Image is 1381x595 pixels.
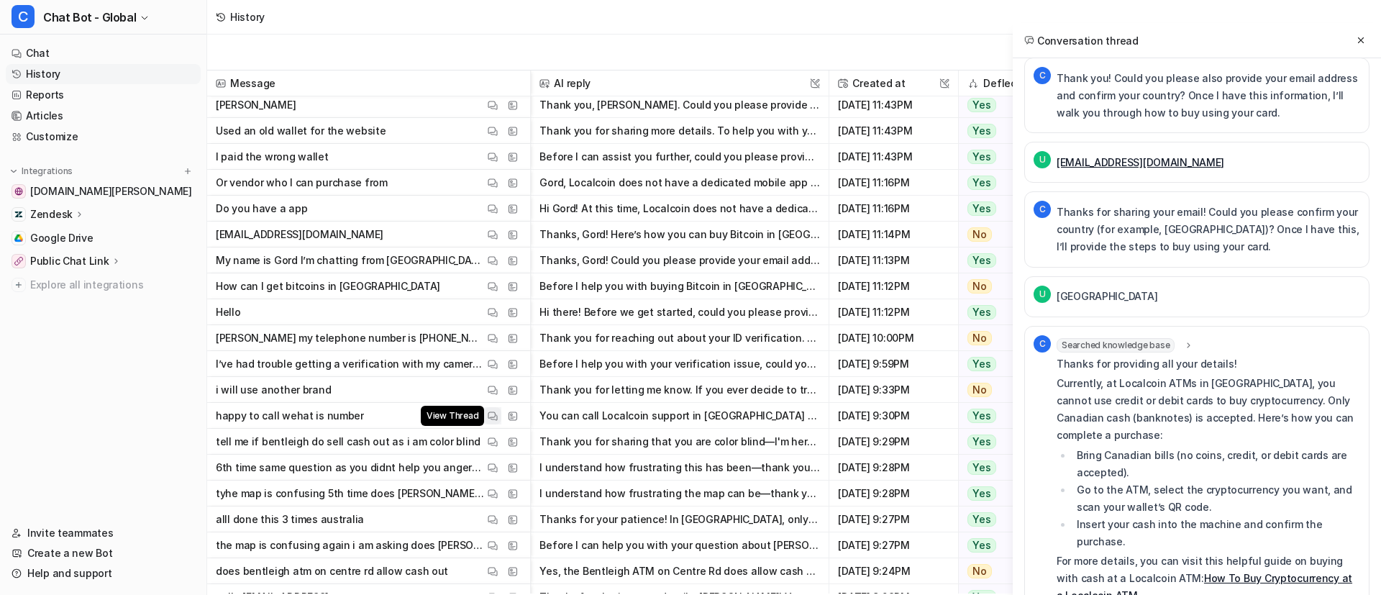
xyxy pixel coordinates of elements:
[959,118,1047,144] button: Yes
[539,222,820,247] button: Thanks, Gord! Here’s how you can buy Bitcoin in [GEOGRAPHIC_DATA]: - Visit a Localcoin Bitcoin AT...
[835,377,952,403] span: [DATE] 9:33PM
[6,64,201,84] a: History
[6,43,201,63] a: Chat
[30,231,94,245] span: Google Drive
[539,144,820,170] button: Before I can assist you further, could you please provide your name, email, and country? This inf...
[1034,335,1051,353] span: C
[1034,67,1051,84] span: C
[539,532,820,558] button: Before I can help you with your question about [PERSON_NAME]'s ATM features, could you please tel...
[6,275,201,295] a: Explore all integrations
[30,254,109,268] p: Public Chat Link
[967,331,992,345] span: No
[213,71,524,96] span: Message
[1024,33,1139,48] h2: Conversation thread
[539,351,820,377] button: Before I help you with your verification issue, could you please provide your name, email address...
[835,71,952,96] span: Created at
[216,455,484,481] p: 6th time same question as you didnt help you angered me
[959,403,1047,429] button: Yes
[22,165,73,177] p: Integrations
[835,273,952,299] span: [DATE] 11:12PM
[835,558,952,584] span: [DATE] 9:24PM
[959,144,1047,170] button: Yes
[967,176,995,190] span: Yes
[835,325,952,351] span: [DATE] 10:00PM
[1057,204,1360,255] p: Thanks for sharing your email! Could you please confirm your country (for example, [GEOGRAPHIC_DA...
[835,481,952,507] span: [DATE] 9:28PM
[539,118,820,144] button: Thank you for sharing more details. To help you with your situation, could you please provide you...
[539,429,820,455] button: Thank you for sharing that you are color blind—I'm here to help make things easier. Based on the ...
[959,429,1047,455] button: Yes
[959,273,1047,299] button: No
[43,7,136,27] span: Chat Bot - Global
[6,228,201,248] a: Google DriveGoogle Drive
[967,512,995,527] span: Yes
[216,481,484,507] p: tyhe map is confusing 5th time does [PERSON_NAME] do cash out
[1057,338,1175,353] span: Searched knowledge base
[959,299,1047,325] button: Yes
[967,486,995,501] span: Yes
[30,184,192,199] span: [DOMAIN_NAME][PERSON_NAME]
[967,227,992,242] span: No
[216,325,484,351] p: [PERSON_NAME] my telephone number is [PHONE_NUMBER] Australia country I live in and not my email ...
[216,118,386,144] p: Used an old wallet for the website
[835,144,952,170] span: [DATE] 11:43PM
[537,71,823,96] span: AI reply
[216,222,383,247] p: [EMAIL_ADDRESS][DOMAIN_NAME]
[216,92,296,118] p: [PERSON_NAME]
[967,409,995,423] span: Yes
[835,222,952,247] span: [DATE] 11:14PM
[216,299,241,325] p: Hello
[539,247,820,273] button: Thanks, Gord! Could you please provide your email address as well? Once I have that, I’ll share t...
[216,403,364,429] p: happy to call wehat is number
[216,429,480,455] p: tell me if bentleigh do sell cash out as i am color blind
[967,279,992,294] span: No
[539,170,820,196] button: Gord, Localcoin does not have a dedicated mobile app for buying Bitcoin. However, you can easily ...
[835,196,952,222] span: [DATE] 11:16PM
[835,455,952,481] span: [DATE] 9:28PM
[835,351,952,377] span: [DATE] 9:59PM
[959,455,1047,481] button: Yes
[967,305,995,319] span: Yes
[983,71,1035,96] h2: Deflection
[835,532,952,558] span: [DATE] 9:27PM
[959,351,1047,377] button: Yes
[835,299,952,325] span: [DATE] 11:12PM
[216,247,484,273] p: My name is Gord I’m chatting from [GEOGRAPHIC_DATA] [GEOGRAPHIC_DATA]
[967,150,995,164] span: Yes
[835,92,952,118] span: [DATE] 11:43PM
[539,325,820,351] button: Thank you for reaching out about your ID verification. This is something our team needs to take a...
[216,532,484,558] p: the map is confusing again i am asking does [PERSON_NAME] offer sell
[6,523,201,543] a: Invite teammates
[539,196,820,222] button: Hi Gord! At this time, Localcoin does not have a dedicated mobile app for buying or selling crypt...
[967,564,992,578] span: No
[216,144,329,170] p: I paid the wrong wallet
[1057,156,1224,168] a: [EMAIL_ADDRESS][DOMAIN_NAME]
[6,563,201,583] a: Help and support
[230,9,265,24] div: History
[959,558,1047,584] button: No
[12,278,26,292] img: explore all integrations
[1072,447,1360,481] li: Bring Canadian bills (no coins, credit, or debit cards are accepted).
[539,92,820,118] button: Thank you, [PERSON_NAME]. Could you please provide your email address and let me know which count...
[835,170,952,196] span: [DATE] 11:16PM
[14,234,23,242] img: Google Drive
[1034,151,1051,168] span: U
[967,253,995,268] span: Yes
[216,351,484,377] p: I’ve had trouble getting a verification with my camera in your program so I don’t know what I can...
[216,377,331,403] p: i will use another brand
[1057,288,1157,305] p: [GEOGRAPHIC_DATA]
[30,273,195,296] span: Explore all integrations
[835,247,952,273] span: [DATE] 11:13PM
[14,257,23,265] img: Public Chat Link
[421,406,484,426] span: View Thread
[1057,375,1360,444] p: Currently, at Localcoin ATMs in [GEOGRAPHIC_DATA], you cannot use credit or debit cards to buy cr...
[1034,286,1051,303] span: U
[959,507,1047,532] button: Yes
[14,187,23,196] img: price-agg-sandy.vercel.app
[967,460,995,475] span: Yes
[6,181,201,201] a: price-agg-sandy.vercel.app[DOMAIN_NAME][PERSON_NAME]
[959,325,1047,351] button: No
[967,201,995,216] span: Yes
[539,299,820,325] button: Hi there! Before we get started, could you please provide your name, email, and country? This wil...
[835,403,952,429] span: [DATE] 9:30PM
